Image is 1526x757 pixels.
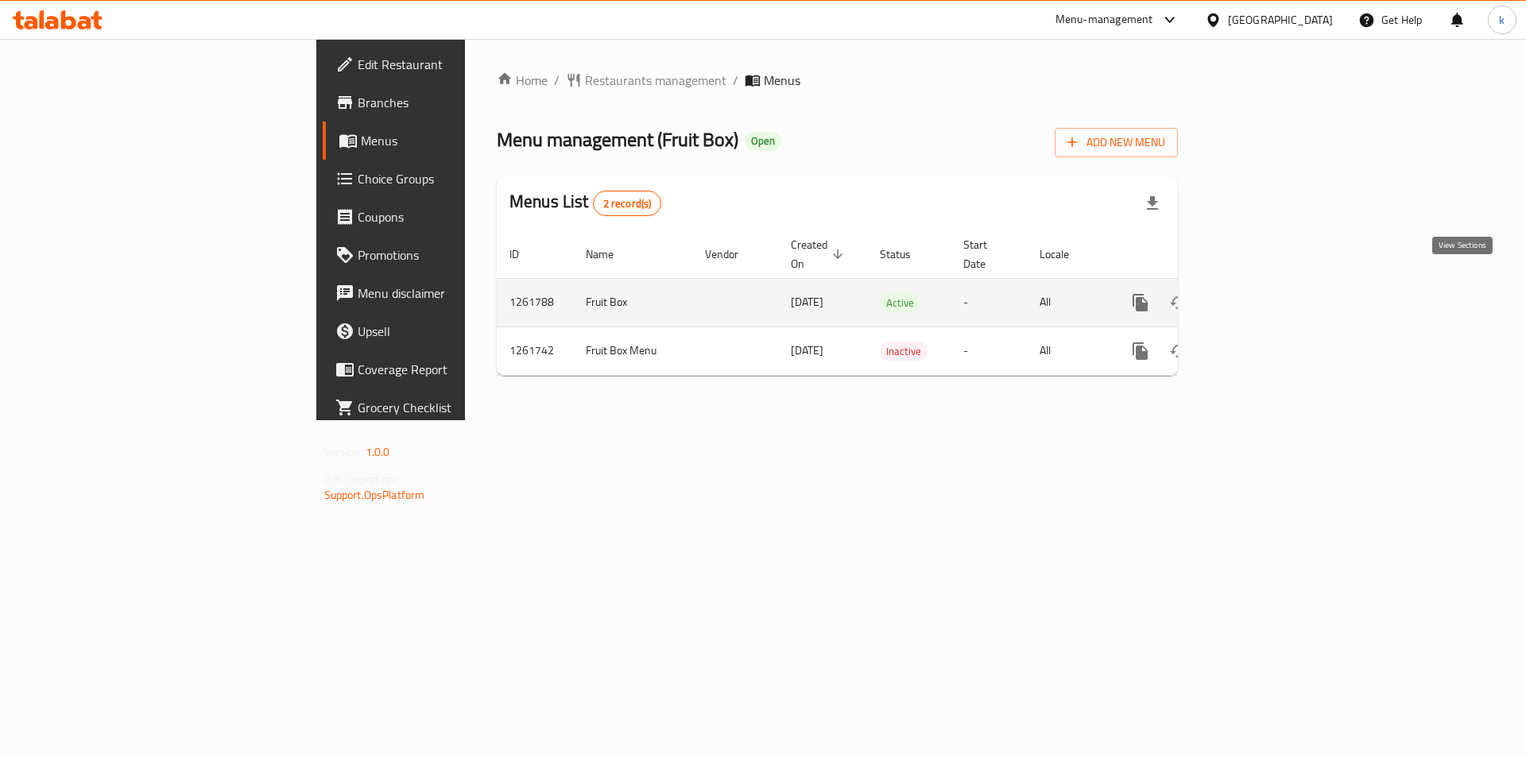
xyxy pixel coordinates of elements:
[791,292,823,312] span: [DATE]
[323,350,571,388] a: Coverage Report
[1121,284,1160,322] button: more
[566,71,726,90] a: Restaurants management
[323,274,571,312] a: Menu disclaimer
[764,71,800,90] span: Menus
[880,294,920,312] span: Active
[358,245,559,265] span: Promotions
[358,55,559,74] span: Edit Restaurant
[951,278,1027,326] td: -
[573,326,692,375] td: Fruit Box Menu
[358,322,559,341] span: Upsell
[323,122,571,160] a: Menus
[323,236,571,274] a: Promotions
[1228,11,1333,29] div: [GEOGRAPHIC_DATA]
[358,284,559,303] span: Menu disclaimer
[585,71,726,90] span: Restaurants management
[594,196,661,211] span: 2 record(s)
[1027,278,1109,326] td: All
[745,134,781,148] span: Open
[880,245,931,264] span: Status
[1055,10,1153,29] div: Menu-management
[1109,230,1287,279] th: Actions
[323,198,571,236] a: Coupons
[497,122,738,157] span: Menu management ( Fruit Box )
[791,235,848,273] span: Created On
[1160,332,1198,370] button: Change Status
[324,485,425,505] a: Support.OpsPlatform
[497,230,1287,376] table: enhanced table
[497,71,1178,90] nav: breadcrumb
[509,190,661,216] h2: Menus List
[509,245,540,264] span: ID
[1499,11,1505,29] span: k
[1027,326,1109,375] td: All
[705,245,759,264] span: Vendor
[358,169,559,188] span: Choice Groups
[323,83,571,122] a: Branches
[323,388,571,427] a: Grocery Checklist
[324,442,363,462] span: Version:
[323,160,571,198] a: Choice Groups
[745,132,781,151] div: Open
[361,131,559,150] span: Menus
[586,245,634,264] span: Name
[358,93,559,112] span: Branches
[358,207,559,226] span: Coupons
[1067,133,1165,153] span: Add New Menu
[323,312,571,350] a: Upsell
[880,342,928,361] span: Inactive
[1040,245,1090,264] span: Locale
[1055,128,1178,157] button: Add New Menu
[323,45,571,83] a: Edit Restaurant
[963,235,1008,273] span: Start Date
[1121,332,1160,370] button: more
[358,398,559,417] span: Grocery Checklist
[366,442,390,462] span: 1.0.0
[358,360,559,379] span: Coverage Report
[791,340,823,361] span: [DATE]
[951,326,1027,375] td: -
[573,278,692,326] td: Fruit Box
[593,191,662,216] div: Total records count
[733,71,738,90] li: /
[324,469,397,489] span: Get support on:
